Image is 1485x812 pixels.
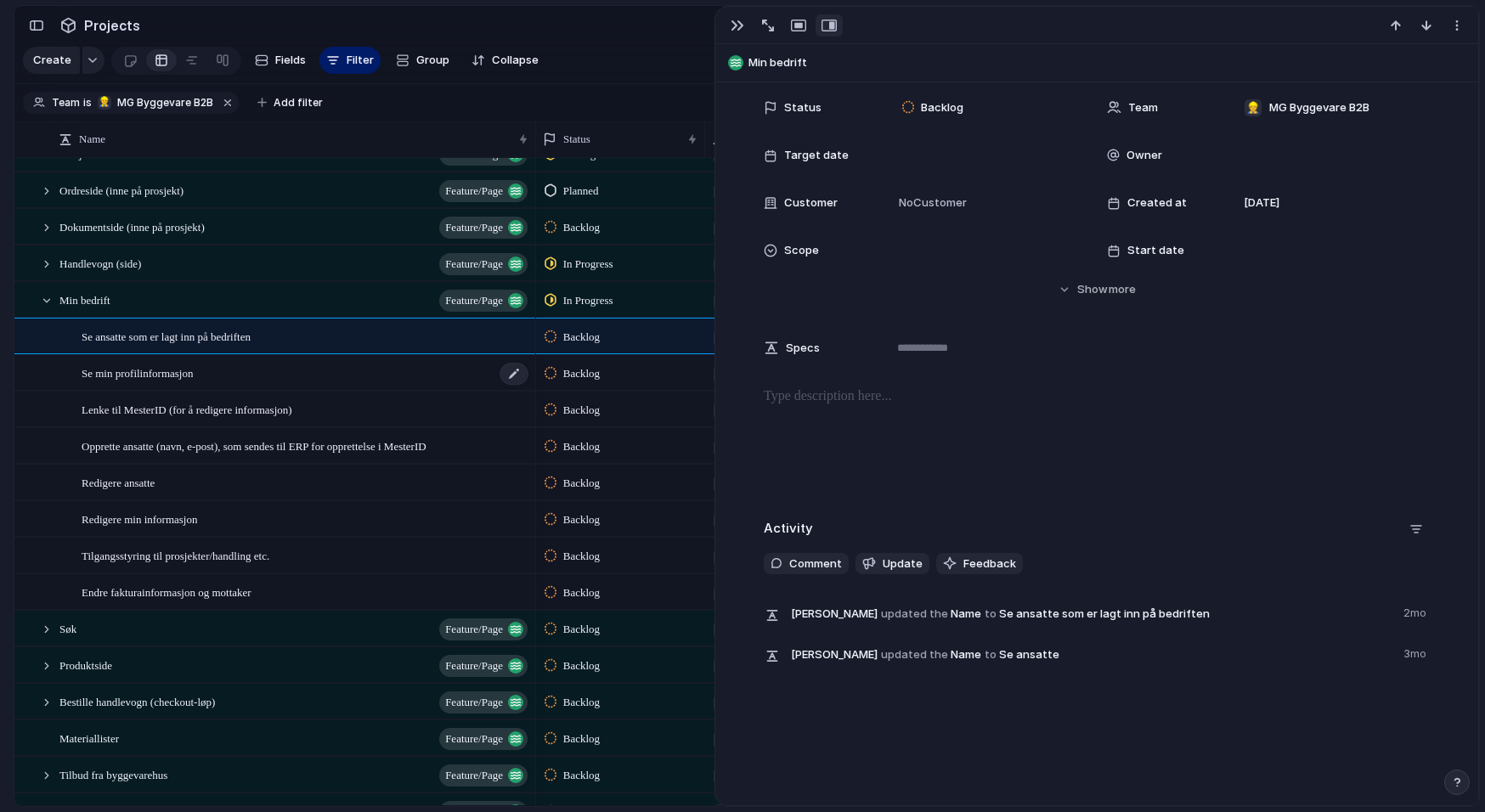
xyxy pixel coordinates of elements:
[714,183,731,200] div: 👷
[445,764,503,787] span: Feature/page
[445,691,503,714] span: Feature/page
[1269,99,1369,116] span: MG Byggevare B2B
[275,52,306,69] span: Fields
[439,180,528,202] button: Feature/page
[714,512,731,529] div: 👷
[714,439,731,456] div: 👷
[883,555,923,572] span: Update
[563,730,600,747] span: Backlog
[274,95,323,110] span: Add filter
[445,617,503,641] span: Feature/page
[714,622,731,639] div: 👷
[881,646,948,663] span: updated the
[764,274,1430,305] button: Showmore
[563,657,600,674] span: Backlog
[714,220,731,237] div: 👷
[714,731,731,748] div: 👷
[1109,281,1136,298] span: more
[445,727,503,751] span: Feature/page
[52,95,80,110] span: Team
[563,256,613,273] span: In Progress
[1077,281,1108,298] span: Show
[82,363,193,382] span: Se min profilinformasjon
[563,475,600,492] span: Backlog
[445,252,503,276] span: Feature/page
[445,216,503,240] span: Feature/page
[748,54,1471,71] span: Min bedrift
[563,621,600,638] span: Backlog
[985,606,997,623] span: to
[59,290,110,309] span: Min bedrift
[563,548,600,565] span: Backlog
[985,646,997,663] span: to
[248,47,313,74] button: Fields
[445,654,503,678] span: Feature/page
[439,691,528,713] button: Feature/page
[881,606,948,623] span: updated the
[1127,242,1184,259] span: Start date
[387,47,458,74] button: Group
[563,584,600,601] span: Backlog
[963,555,1016,572] span: Feedback
[59,728,119,747] span: Materiallister
[439,253,528,275] button: Feature/page
[1403,601,1430,622] span: 2mo
[439,217,528,239] button: Feature/page
[764,519,813,539] h2: Activity
[563,329,600,346] span: Backlog
[563,365,600,382] span: Backlog
[563,183,599,200] span: Planned
[1127,195,1187,211] span: Created at
[439,655,528,677] button: Feature/page
[563,292,613,309] span: In Progress
[714,695,731,712] div: 👷
[59,618,76,638] span: Søk
[714,549,731,566] div: 👷
[784,99,822,116] span: Status
[784,242,819,259] span: Scope
[59,217,205,236] span: Dokumentside (inne på prosjekt)
[445,179,503,203] span: Feature/page
[59,691,215,711] span: Bestille handlevogn (checkout-løp)
[79,131,105,148] span: Name
[93,93,217,112] button: 👷MG Byggevare B2B
[714,403,731,420] div: 👷
[82,582,251,601] span: Endre fakturainformasjon og mottaker
[563,511,600,528] span: Backlog
[82,326,251,346] span: Se ansatte som er lagt inn på bedriften
[82,509,197,528] span: Redigere min informasjon
[82,472,155,492] span: Redigere ansatte
[714,658,731,675] div: 👷
[81,10,144,41] span: Projects
[784,195,838,211] span: Customer
[80,93,95,112] button: is
[1128,99,1158,116] span: Team
[33,52,71,69] span: Create
[791,646,878,663] span: [PERSON_NAME]
[714,476,731,493] div: 👷
[784,147,849,164] span: Target date
[98,96,111,110] div: 👷
[439,144,528,166] button: Feature/page
[439,728,528,750] button: Feature/page
[82,436,426,455] span: Opprette ansatte (navn, e-post), som sendes til ERP for opprettelse i MesterID
[23,47,80,74] button: Create
[347,52,374,69] span: Filter
[445,289,503,313] span: Feature/page
[439,764,528,787] button: Feature/page
[465,47,545,74] button: Collapse
[82,545,269,565] span: Tilgangsstyring til prosjekter/handling etc.
[894,195,967,211] span: No Customer
[492,52,539,69] span: Collapse
[1244,195,1279,211] span: [DATE]
[723,49,1471,76] button: Min bedrift
[59,764,167,784] span: Tilbud fra byggevarehus
[439,290,528,312] button: Feature/page
[714,366,731,383] div: 👷
[764,553,849,575] button: Comment
[319,47,381,74] button: Filter
[936,553,1023,575] button: Feedback
[563,694,600,711] span: Backlog
[791,601,1393,625] span: Name Se ansatte som er lagt inn på bedriften
[855,553,929,575] button: Update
